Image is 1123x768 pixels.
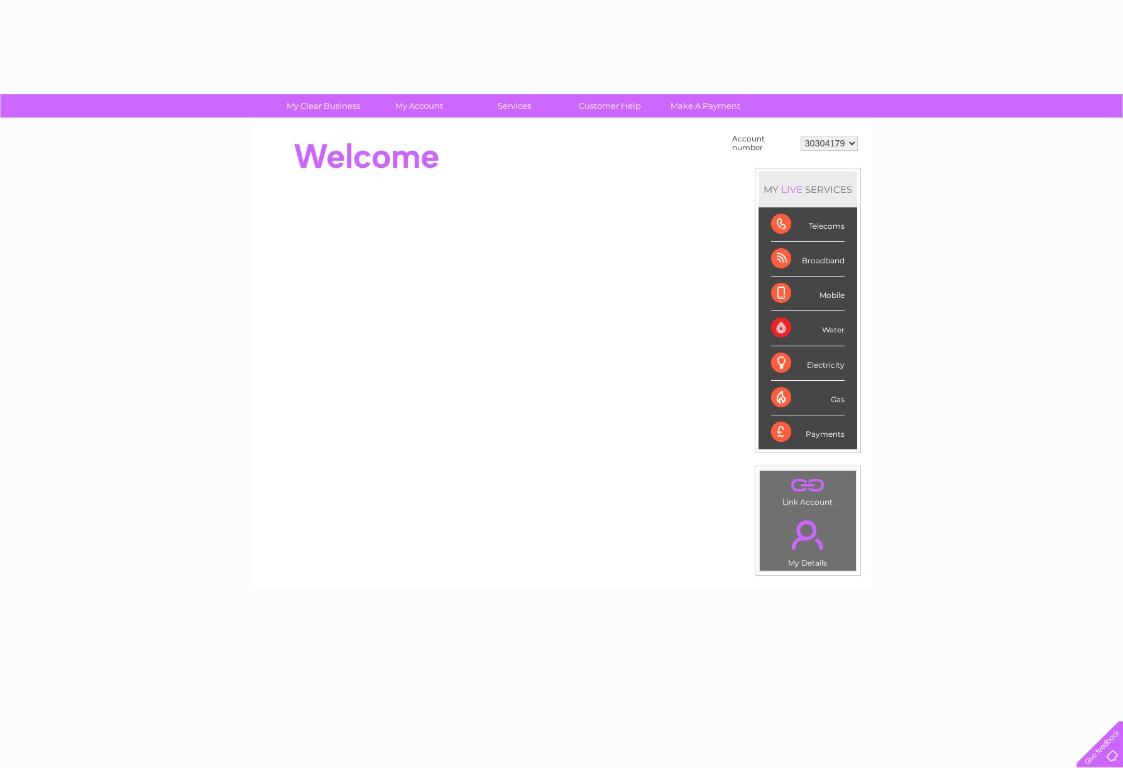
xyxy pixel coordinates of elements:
[729,131,797,155] td: Account number
[763,513,853,557] a: .
[771,242,845,277] div: Broadband
[271,94,375,118] a: My Clear Business
[771,381,845,415] div: Gas
[367,94,471,118] a: My Account
[654,94,757,118] a: Make A Payment
[763,474,853,496] a: .
[771,277,845,311] div: Mobile
[771,311,845,346] div: Water
[759,510,857,571] td: My Details
[771,207,845,242] div: Telecoms
[759,470,857,510] td: Link Account
[771,415,845,449] div: Payments
[463,94,566,118] a: Services
[759,172,857,207] div: MY SERVICES
[771,346,845,381] div: Electricity
[558,94,662,118] a: Customer Help
[779,184,805,195] div: LIVE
